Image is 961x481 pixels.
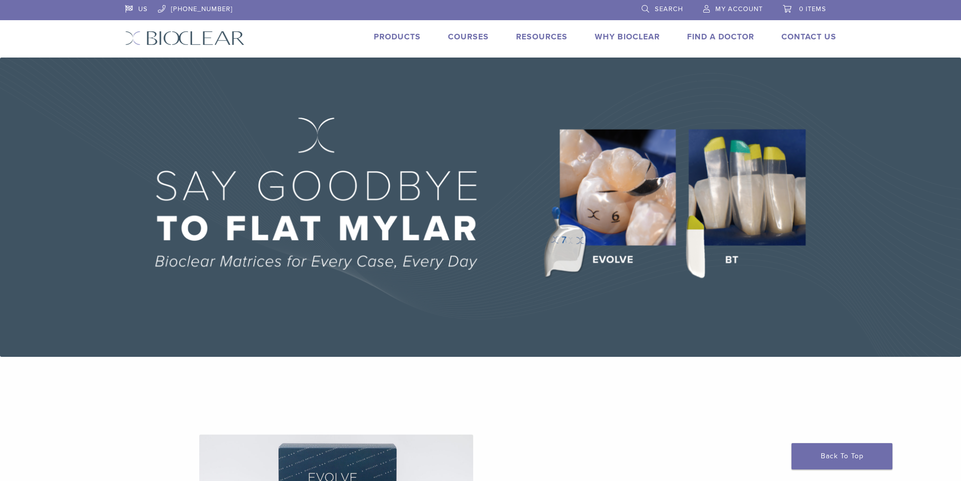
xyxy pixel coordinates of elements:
[715,5,763,13] span: My Account
[687,32,754,42] a: Find A Doctor
[655,5,683,13] span: Search
[125,31,245,45] img: Bioclear
[799,5,826,13] span: 0 items
[792,443,892,469] a: Back To Top
[781,32,836,42] a: Contact Us
[374,32,421,42] a: Products
[595,32,660,42] a: Why Bioclear
[516,32,568,42] a: Resources
[448,32,489,42] a: Courses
